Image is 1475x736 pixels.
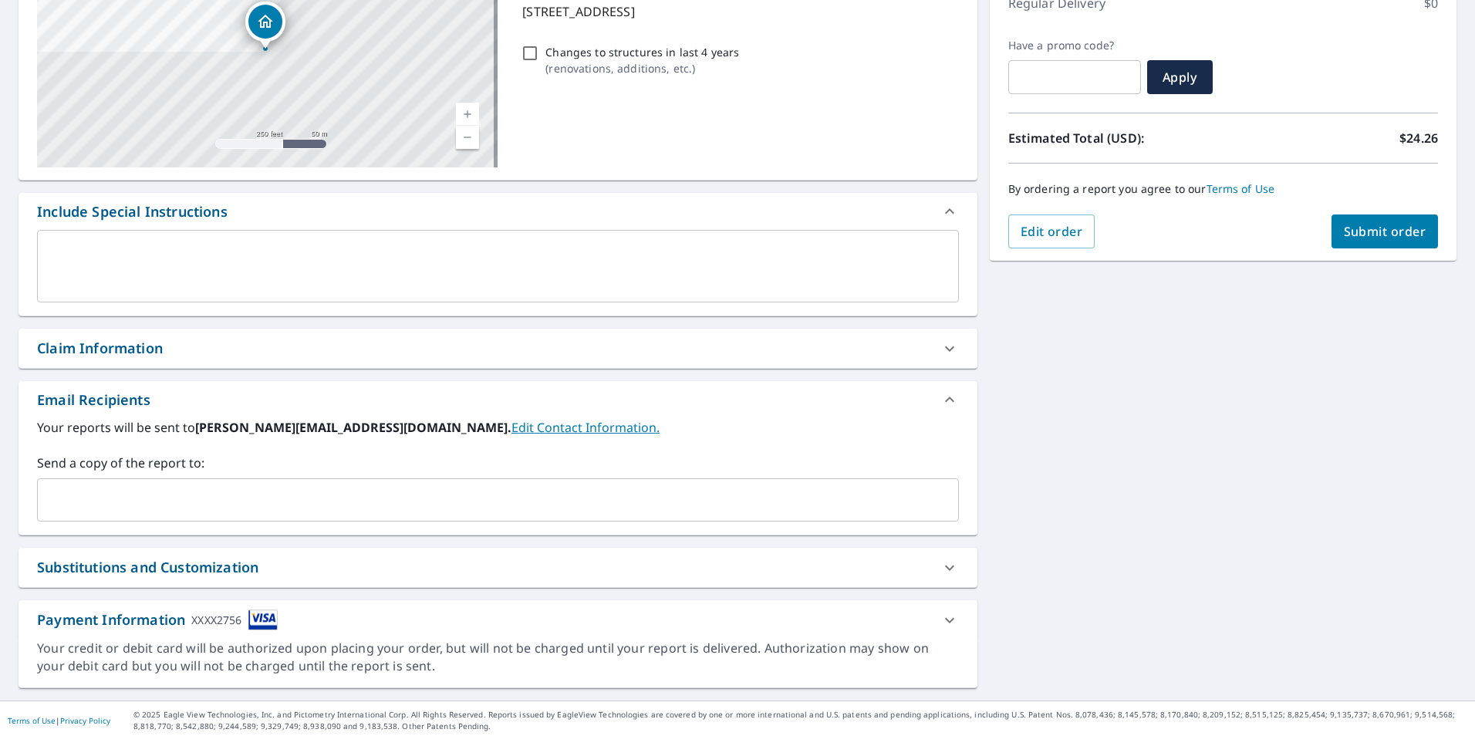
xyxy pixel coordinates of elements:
[37,338,163,359] div: Claim Information
[522,2,952,21] p: [STREET_ADDRESS]
[1332,214,1439,248] button: Submit order
[1147,60,1213,94] button: Apply
[1008,214,1095,248] button: Edit order
[19,600,977,640] div: Payment InformationXXXX2756cardImage
[456,103,479,126] a: Current Level 17, Zoom In
[456,126,479,149] a: Current Level 17, Zoom Out
[1008,129,1224,147] p: Estimated Total (USD):
[37,640,959,675] div: Your credit or debit card will be authorized upon placing your order, but will not be charged unt...
[511,419,660,436] a: EditContactInfo
[19,381,977,418] div: Email Recipients
[1344,223,1426,240] span: Submit order
[37,201,228,222] div: Include Special Instructions
[19,193,977,230] div: Include Special Instructions
[545,44,739,60] p: Changes to structures in last 4 years
[37,454,959,472] label: Send a copy of the report to:
[545,60,739,76] p: ( renovations, additions, etc. )
[1159,69,1200,86] span: Apply
[133,709,1467,732] p: © 2025 Eagle View Technologies, Inc. and Pictometry International Corp. All Rights Reserved. Repo...
[37,390,150,410] div: Email Recipients
[8,715,56,726] a: Terms of Use
[60,715,110,726] a: Privacy Policy
[37,609,278,630] div: Payment Information
[19,548,977,587] div: Substitutions and Customization
[245,2,285,49] div: Dropped pin, building 1, Residential property, 7044 W 85th St Burbank, IL 60459
[248,609,278,630] img: cardImage
[195,419,511,436] b: [PERSON_NAME][EMAIL_ADDRESS][DOMAIN_NAME].
[1008,182,1438,196] p: By ordering a report you agree to our
[37,418,959,437] label: Your reports will be sent to
[1008,39,1141,52] label: Have a promo code?
[1021,223,1083,240] span: Edit order
[1207,181,1275,196] a: Terms of Use
[37,557,258,578] div: Substitutions and Customization
[19,329,977,368] div: Claim Information
[1399,129,1438,147] p: $24.26
[191,609,241,630] div: XXXX2756
[8,716,110,725] p: |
